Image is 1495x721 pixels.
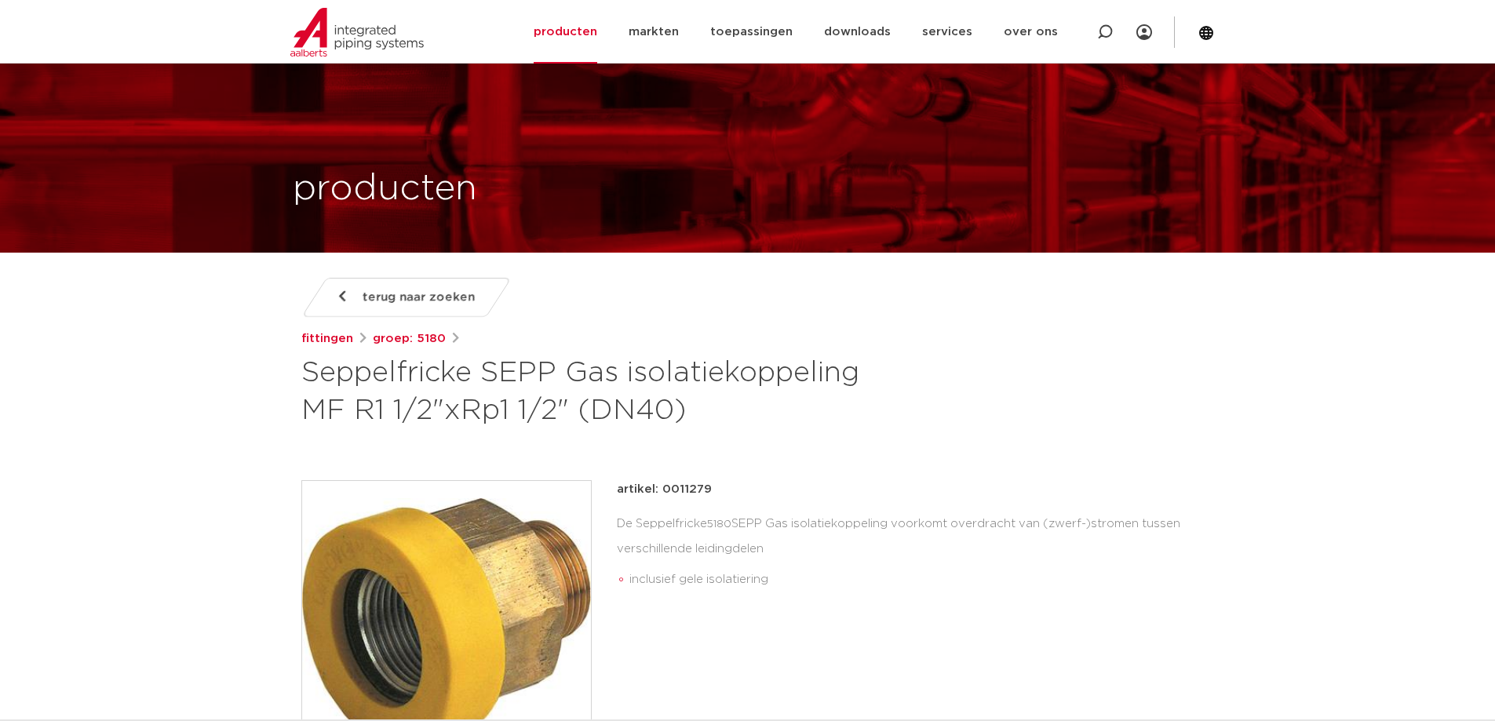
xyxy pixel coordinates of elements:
a: terug naar zoeken [301,278,511,317]
h1: producten [293,164,477,214]
h1: Seppelfricke SEPP Gas isolatiekoppeling MF R1 1/2"xRp1 1/2" (DN40) [301,355,891,430]
li: inclusief gele isolatiering [629,567,1194,592]
span: 5180 [707,519,731,530]
div: De Seppelfricke SEPP Gas isolatiekoppeling voorkomt overdracht van (zwerf-)stromen tussen verschi... [617,512,1194,599]
a: fittingen [301,330,353,348]
span: terug naar zoeken [363,285,475,310]
a: groep: 5180 [373,330,446,348]
p: artikel: 0011279 [617,480,712,499]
